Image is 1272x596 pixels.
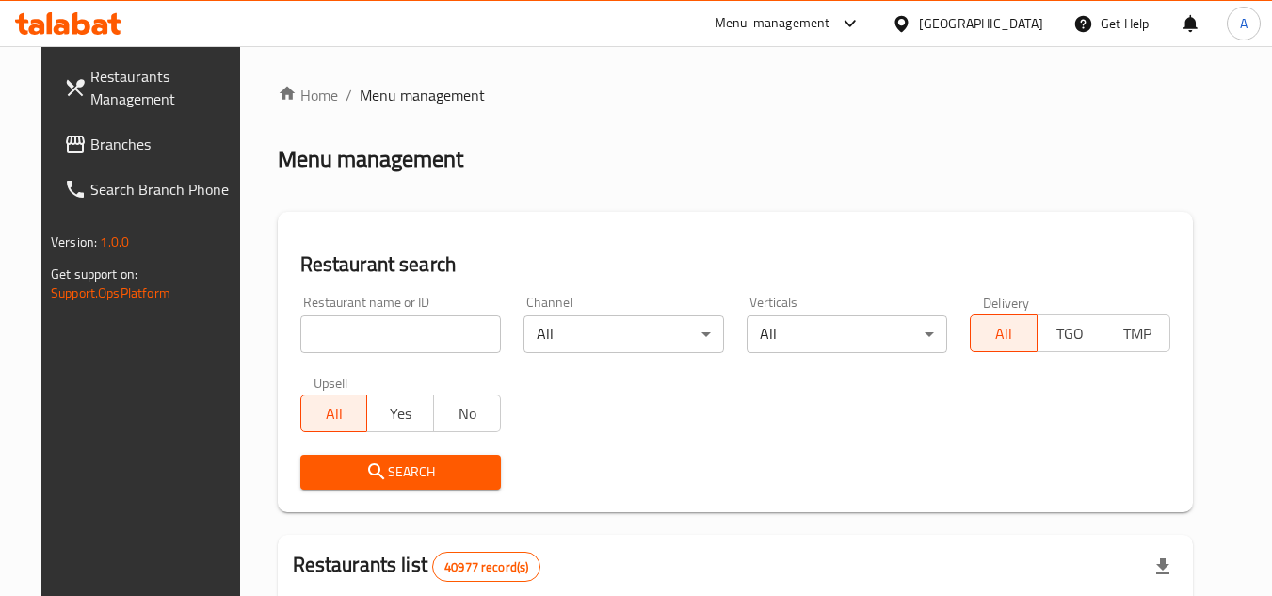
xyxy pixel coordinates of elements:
[314,376,348,389] label: Upsell
[90,178,239,201] span: Search Branch Phone
[90,65,239,110] span: Restaurants Management
[360,84,485,106] span: Menu management
[293,551,541,582] h2: Restaurants list
[1103,314,1170,352] button: TMP
[1111,320,1163,347] span: TMP
[300,250,1170,279] h2: Restaurant search
[315,460,486,484] span: Search
[747,315,947,353] div: All
[1037,314,1104,352] button: TGO
[346,84,352,106] li: /
[309,400,361,427] span: All
[970,314,1038,352] button: All
[1140,544,1185,589] div: Export file
[100,230,129,254] span: 1.0.0
[51,230,97,254] span: Version:
[366,395,434,432] button: Yes
[278,84,338,106] a: Home
[300,315,501,353] input: Search for restaurant name or ID..
[919,13,1043,34] div: [GEOGRAPHIC_DATA]
[523,315,724,353] div: All
[300,455,501,490] button: Search
[983,296,1030,309] label: Delivery
[1240,13,1248,34] span: A
[375,400,427,427] span: Yes
[432,552,540,582] div: Total records count
[49,167,254,212] a: Search Branch Phone
[51,281,170,305] a: Support.OpsPlatform
[51,262,137,286] span: Get support on:
[300,395,368,432] button: All
[978,320,1030,347] span: All
[1045,320,1097,347] span: TGO
[433,395,501,432] button: No
[433,558,539,576] span: 40977 record(s)
[442,400,493,427] span: No
[49,121,254,167] a: Branches
[49,54,254,121] a: Restaurants Management
[278,144,463,174] h2: Menu management
[715,12,830,35] div: Menu-management
[90,133,239,155] span: Branches
[278,84,1193,106] nav: breadcrumb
